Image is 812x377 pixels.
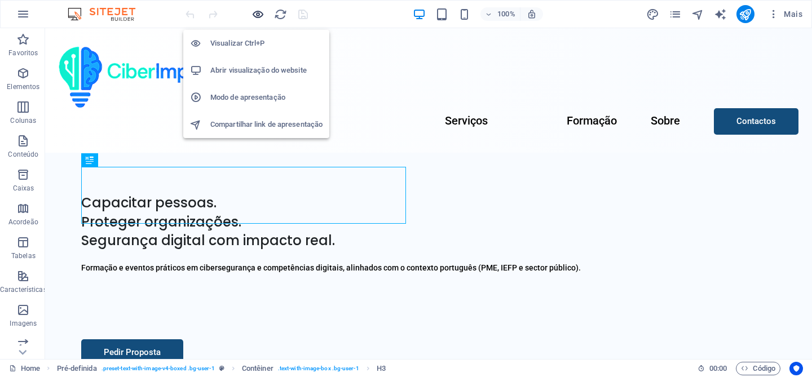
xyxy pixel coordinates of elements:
[527,9,537,19] i: Ao redimensionar, ajusta automaticamente o nível de zoom para caber no dispositivo escolhido.
[8,150,38,159] p: Conteúdo
[736,362,780,375] button: Código
[669,7,682,21] button: pages
[377,362,386,375] span: Clique para selecionar. Clique duas vezes para editar
[646,7,660,21] button: design
[10,116,36,125] p: Colunas
[278,362,359,375] span: . text-with-image-box .bg-user-1
[219,365,224,371] i: Este elemento é uma predefinição personalizável
[65,7,149,21] img: Editor Logo
[7,82,39,91] p: Elementos
[497,7,515,21] h6: 100%
[8,48,38,57] p: Favoritos
[210,37,323,50] h6: Visualizar Ctrl+P
[714,8,727,21] i: AI Writer
[57,362,97,375] span: Clique para selecionar. Clique duas vezes para editar
[698,362,727,375] h6: Tempo de sessão
[210,64,323,77] h6: Abrir visualização do website
[9,362,40,375] a: Clique para cancelar a seleção. Clique duas vezes para abrir as Páginas
[57,362,386,375] nav: breadcrumb
[480,7,520,21] button: 100%
[709,362,727,375] span: 00 00
[717,364,719,372] span: :
[210,118,323,131] h6: Compartilhar link de apresentação
[101,362,215,375] span: . preset-text-with-image-v4-boxed .bg-user-1
[646,8,659,21] i: Design (Ctrl+Alt+Y)
[8,218,38,227] p: Acordeão
[669,8,682,21] i: Páginas (Ctrl+Alt+S)
[714,7,727,21] button: text_generator
[274,8,287,21] i: Recarregar página
[273,7,287,21] button: reload
[10,319,37,328] p: Imagens
[741,362,775,375] span: Código
[764,5,807,23] button: Mais
[691,8,704,21] i: Navegador
[789,362,803,375] button: Usercentrics
[242,362,273,375] span: Clique para selecionar. Clique duas vezes para editar
[13,184,34,193] p: Caixas
[739,8,752,21] i: Publicar
[736,5,754,23] button: publish
[210,91,323,104] h6: Modo de apresentação
[768,8,802,20] span: Mais
[11,251,36,260] p: Tabelas
[691,7,705,21] button: navigator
